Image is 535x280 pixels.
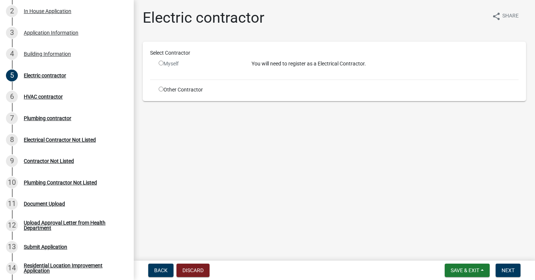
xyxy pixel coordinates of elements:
div: Electrical Contractor Not Listed [24,137,96,142]
div: Myself [159,60,240,68]
button: shareShare [486,9,525,23]
p: You will need to register as a Electrical Contractor. [252,60,519,68]
div: 10 [6,177,18,189]
div: Plumbing contractor [24,116,71,121]
div: Electric contractor [24,73,66,78]
button: Save & Exit [445,264,490,277]
div: 8 [6,134,18,146]
div: 2 [6,5,18,17]
button: Discard [176,264,210,277]
div: 14 [6,262,18,274]
div: Building Information [24,51,71,57]
span: Next [502,267,515,273]
div: Other Contractor [153,86,246,94]
div: Document Upload [24,201,65,206]
div: 9 [6,155,18,167]
div: Upload Approval Letter from Health Department [24,220,122,231]
div: Residential Location Improvement Application [24,263,122,273]
div: 5 [6,70,18,81]
span: Back [154,267,168,273]
div: Contractor Not Listed [24,158,74,164]
div: 11 [6,198,18,210]
div: 7 [6,112,18,124]
div: 13 [6,241,18,253]
div: 12 [6,219,18,231]
i: share [492,12,501,21]
div: 6 [6,91,18,103]
div: 4 [6,48,18,60]
div: HVAC contractor [24,94,63,99]
div: Application Information [24,30,78,35]
h1: Electric contractor [143,9,265,27]
div: In House Application [24,9,71,14]
div: Plumbing Contractor Not Listed [24,180,97,185]
div: 3 [6,27,18,39]
div: Select Contractor [145,49,524,57]
span: Share [502,12,519,21]
div: Submit Application [24,244,67,250]
button: Back [148,264,174,277]
span: Save & Exit [451,267,479,273]
button: Next [496,264,521,277]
